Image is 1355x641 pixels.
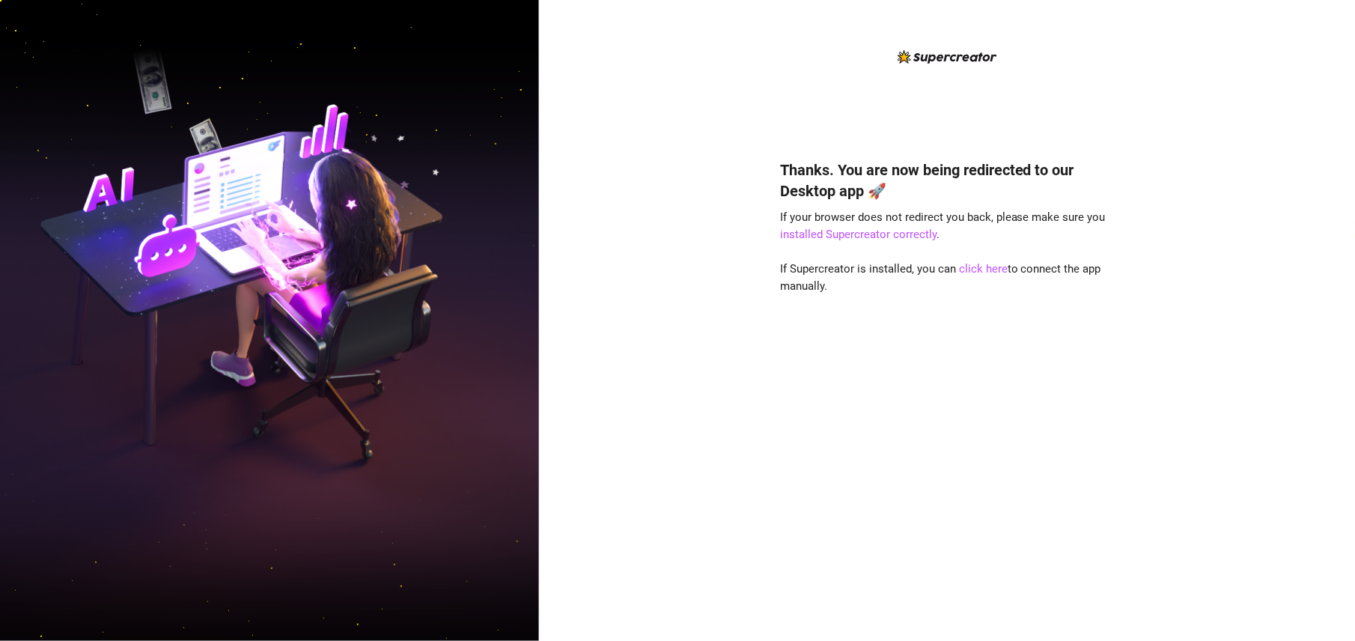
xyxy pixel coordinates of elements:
[780,262,1101,294] span: If Supercreator is installed, you can to connect the app manually.
[898,50,997,64] img: logo-BBDzfeDw.svg
[959,262,1008,276] a: click here
[780,210,1106,242] span: If your browser does not redirect you back, please make sure you .
[780,160,1114,201] h4: Thanks. You are now being redirected to our Desktop app 🚀
[780,228,937,241] a: installed Supercreator correctly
